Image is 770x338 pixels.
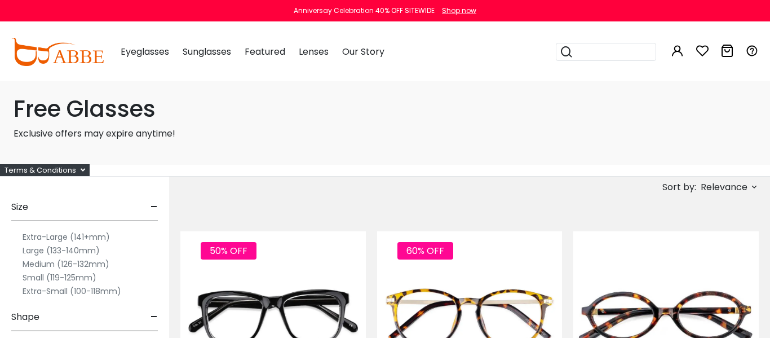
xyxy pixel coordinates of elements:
[662,181,696,194] span: Sort by:
[23,244,100,257] label: Large (133-140mm)
[436,6,476,15] a: Shop now
[397,242,453,260] span: 60% OFF
[342,45,384,58] span: Our Story
[23,271,96,284] label: Small (119-125mm)
[11,304,39,331] span: Shape
[23,257,109,271] label: Medium (126-132mm)
[23,230,110,244] label: Extra-Large (141+mm)
[11,194,28,221] span: Size
[701,177,747,197] span: Relevance
[11,38,104,66] img: abbeglasses.com
[294,6,435,16] div: Anniversay Celebration 40% OFF SITEWIDE
[121,45,169,58] span: Eyeglasses
[201,242,256,260] span: 50% OFF
[442,6,476,16] div: Shop now
[151,304,158,331] span: -
[183,45,231,58] span: Sunglasses
[151,194,158,221] span: -
[299,45,329,58] span: Lenses
[23,284,121,298] label: Extra-Small (100-118mm)
[14,95,756,122] h1: Free Glasses
[245,45,285,58] span: Featured
[14,127,756,141] p: Exclusive offers may expire anytime!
